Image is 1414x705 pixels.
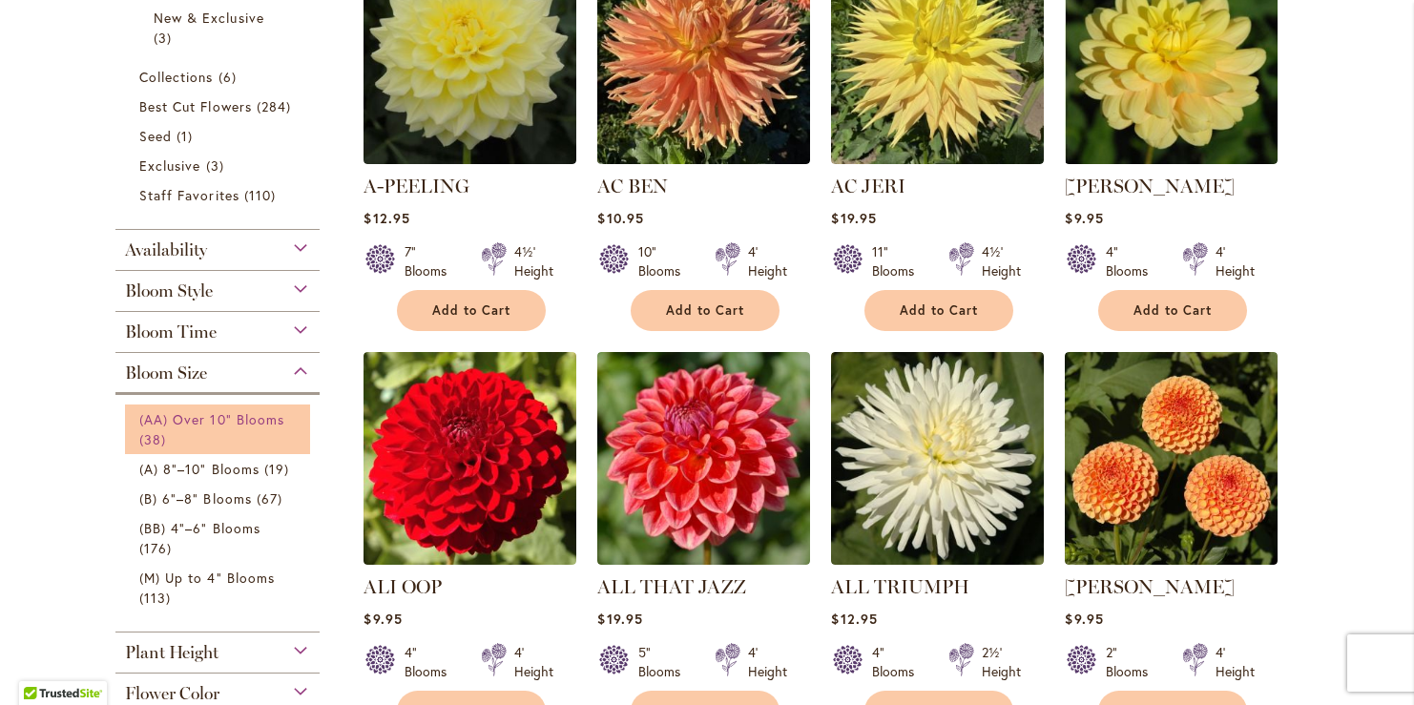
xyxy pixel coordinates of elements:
[364,610,402,628] span: $9.95
[1065,575,1235,598] a: [PERSON_NAME]
[14,637,68,691] iframe: Launch Accessibility Center
[139,96,301,116] a: Best Cut Flowers
[631,290,780,331] button: Add to Cart
[864,290,1013,331] button: Add to Cart
[364,575,442,598] a: ALI OOP
[597,150,810,168] a: AC BEN
[1065,610,1103,628] span: $9.95
[139,518,301,558] a: (BB) 4"–6" Blooms 176
[139,186,239,204] span: Staff Favorites
[1065,175,1235,197] a: [PERSON_NAME]
[139,488,301,508] a: (B) 6"–8" Blooms 67
[666,302,744,319] span: Add to Cart
[597,550,810,569] a: ALL THAT JAZZ
[139,68,214,86] span: Collections
[139,156,301,176] a: Exclusive
[397,290,546,331] button: Add to Cart
[139,409,301,449] a: (AA) Over 10" Blooms 38
[139,460,260,478] span: (A) 8"–10" Blooms
[831,610,877,628] span: $12.95
[218,67,241,87] span: 6
[206,156,229,176] span: 3
[257,488,287,508] span: 67
[831,550,1044,569] a: ALL TRIUMPH
[244,185,281,205] span: 110
[597,610,642,628] span: $19.95
[831,150,1044,168] a: AC Jeri
[364,150,576,168] a: A-Peeling
[139,127,172,145] span: Seed
[597,352,810,565] img: ALL THAT JAZZ
[982,242,1021,280] div: 4½' Height
[638,242,692,280] div: 10" Blooms
[405,242,458,280] div: 7" Blooms
[139,538,177,558] span: 176
[139,156,200,175] span: Exclusive
[125,321,217,342] span: Bloom Time
[1065,209,1103,227] span: $9.95
[831,175,905,197] a: AC JERI
[748,242,787,280] div: 4' Height
[364,550,576,569] a: ALI OOP
[125,239,207,260] span: Availability
[1216,242,1255,280] div: 4' Height
[597,175,668,197] a: AC BEN
[139,97,252,115] span: Best Cut Flowers
[514,242,553,280] div: 4½' Height
[900,302,978,319] span: Add to Cart
[139,410,284,428] span: (AA) Over 10" Blooms
[139,185,301,205] a: Staff Favorites
[154,28,177,48] span: 3
[139,569,275,587] span: (M) Up to 4" Blooms
[831,209,876,227] span: $19.95
[831,352,1044,565] img: ALL TRIUMPH
[154,9,264,27] span: New & Exclusive
[125,363,207,384] span: Bloom Size
[405,643,458,681] div: 4" Blooms
[364,352,576,565] img: ALI OOP
[597,575,746,598] a: ALL THAT JAZZ
[154,8,286,48] a: New &amp; Exclusive
[177,126,198,146] span: 1
[597,209,643,227] span: $10.95
[638,643,692,681] div: 5" Blooms
[748,643,787,681] div: 4' Height
[1106,643,1159,681] div: 2" Blooms
[432,302,510,319] span: Add to Cart
[831,575,969,598] a: ALL TRIUMPH
[264,459,294,479] span: 19
[872,643,925,681] div: 4" Blooms
[364,175,469,197] a: A-PEELING
[125,683,219,704] span: Flower Color
[139,126,301,146] a: Seed
[139,429,171,449] span: 38
[257,96,296,116] span: 284
[1133,302,1212,319] span: Add to Cart
[1098,290,1247,331] button: Add to Cart
[1065,352,1278,565] img: AMBER QUEEN
[139,588,176,608] span: 113
[139,459,301,479] a: (A) 8"–10" Blooms 19
[139,519,260,537] span: (BB) 4"–6" Blooms
[1065,150,1278,168] a: AHOY MATEY
[139,489,252,508] span: (B) 6"–8" Blooms
[514,643,553,681] div: 4' Height
[872,242,925,280] div: 11" Blooms
[139,568,301,608] a: (M) Up to 4" Blooms 113
[1216,643,1255,681] div: 4' Height
[125,642,218,663] span: Plant Height
[982,643,1021,681] div: 2½' Height
[125,280,213,301] span: Bloom Style
[1106,242,1159,280] div: 4" Blooms
[1065,550,1278,569] a: AMBER QUEEN
[364,209,409,227] span: $12.95
[139,67,301,87] a: Collections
